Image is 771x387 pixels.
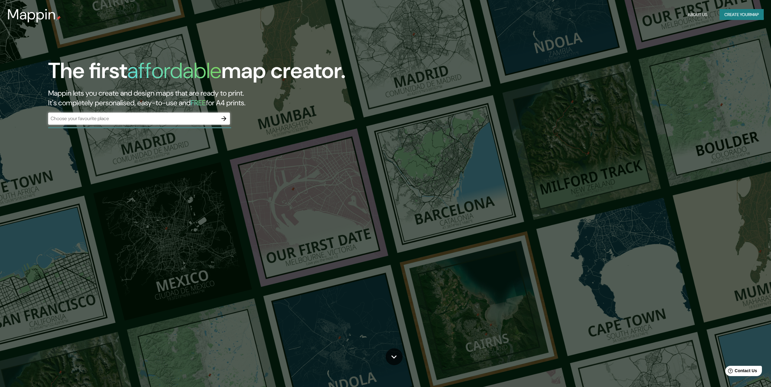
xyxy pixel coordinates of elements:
[56,16,61,21] img: mappin-pin
[685,9,710,20] button: About Us
[48,58,346,88] h1: The first map creator.
[719,9,764,20] button: Create yourmap
[7,6,56,23] h3: Mappin
[48,88,434,108] h2: Mappin lets you create and design maps that are ready to print. It's completely personalised, eas...
[48,115,218,122] input: Choose your favourite place
[127,57,221,85] h1: affordable
[191,98,206,107] h5: FREE
[717,363,764,380] iframe: Help widget launcher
